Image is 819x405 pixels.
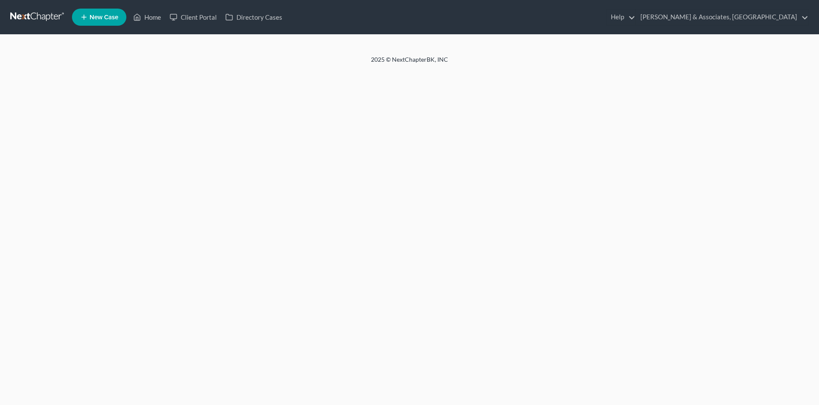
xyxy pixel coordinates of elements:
new-legal-case-button: New Case [72,9,126,26]
a: Directory Cases [221,9,287,25]
a: Client Portal [165,9,221,25]
a: Home [129,9,165,25]
a: [PERSON_NAME] & Associates, [GEOGRAPHIC_DATA] [636,9,808,25]
div: 2025 © NextChapterBK, INC [165,55,654,71]
a: Help [607,9,635,25]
